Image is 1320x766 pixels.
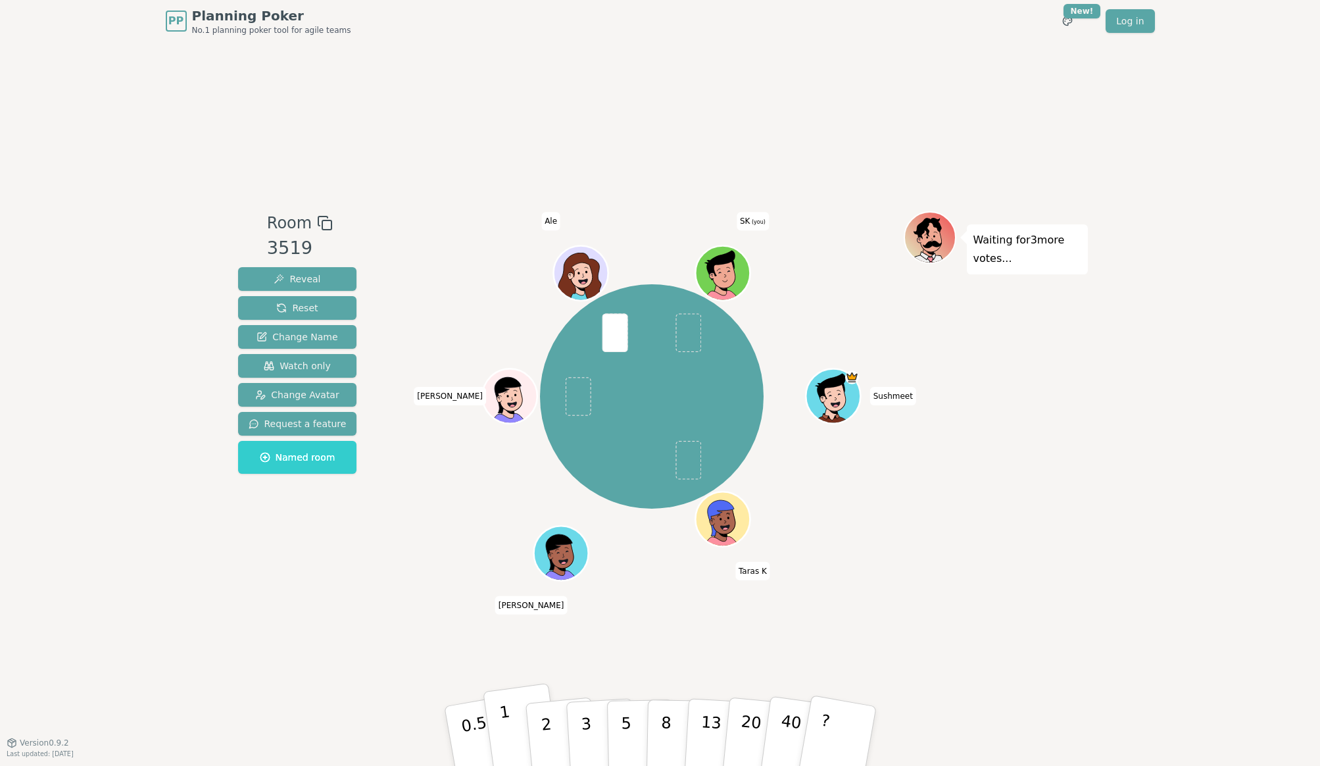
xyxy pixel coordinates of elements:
[495,596,568,615] span: Click to change your name
[264,359,331,372] span: Watch only
[1106,9,1154,33] a: Log in
[238,296,357,320] button: Reset
[238,354,357,378] button: Watch only
[1063,4,1101,18] div: New!
[238,412,357,436] button: Request a feature
[845,370,859,384] span: Sushmeet is the host
[257,330,337,344] span: Change Name
[192,7,351,25] span: Planning Poker
[414,387,486,405] span: Click to change your name
[7,738,69,748] button: Version0.9.2
[238,325,357,349] button: Change Name
[7,750,74,757] span: Last updated: [DATE]
[192,25,351,36] span: No.1 planning poker tool for agile teams
[168,13,183,29] span: PP
[249,417,347,430] span: Request a feature
[238,267,357,291] button: Reveal
[750,220,766,226] span: (you)
[20,738,69,748] span: Version 0.9.2
[274,272,320,286] span: Reveal
[255,388,339,401] span: Change Avatar
[238,383,357,407] button: Change Avatar
[238,441,357,474] button: Named room
[166,7,351,36] a: PPPlanning PokerNo.1 planning poker tool for agile teams
[541,213,560,231] span: Click to change your name
[870,387,916,405] span: Click to change your name
[697,247,748,299] button: Click to change your avatar
[737,213,769,231] span: Click to change your name
[267,235,333,262] div: 3519
[973,231,1081,268] p: Waiting for 3 more votes...
[735,562,770,580] span: Click to change your name
[267,211,312,235] span: Room
[1056,9,1079,33] button: New!
[276,301,318,315] span: Reset
[260,451,335,464] span: Named room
